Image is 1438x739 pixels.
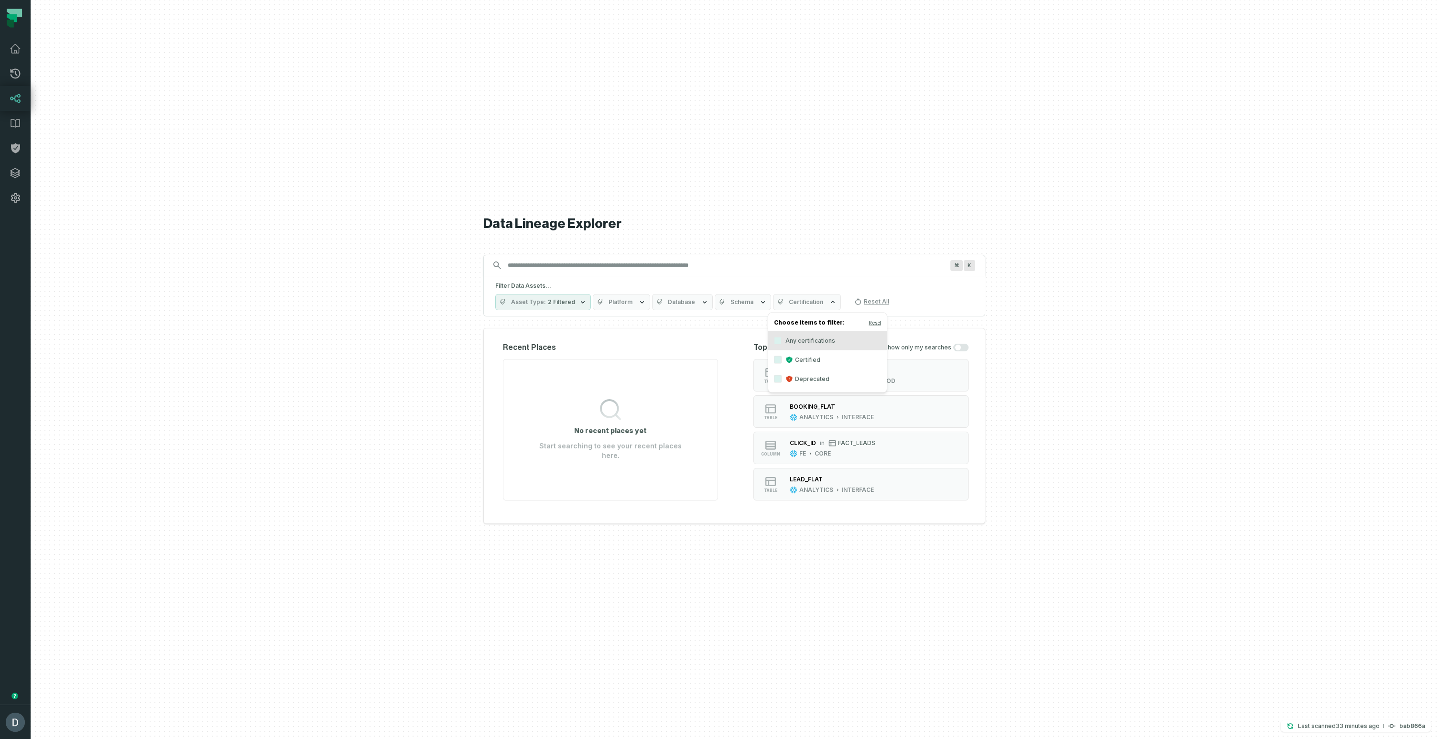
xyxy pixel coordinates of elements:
label: Deprecated [768,369,887,389]
button: Reset [869,319,881,326]
span: Press ⌘ + K to focus the search bar [964,260,975,271]
button: Certified [774,356,782,364]
button: Last scanned[DATE] 2:35:41 PMbab866a [1281,720,1431,732]
h4: bab866a [1399,723,1425,729]
h1: Data Lineage Explorer [483,216,985,232]
p: Last scanned [1298,721,1380,731]
span: Press ⌘ + K to focus the search bar [950,260,963,271]
button: Any certifications [774,337,782,345]
h4: Choose items to filter: [768,317,887,331]
relative-time: Aug 26, 2025, 2:35 PM GMT+3 [1336,722,1380,729]
img: avatar of Daniel Lahyani [6,713,25,732]
div: Tooltip anchor [11,692,19,700]
label: Certified [768,350,887,369]
label: Any certifications [768,331,887,350]
button: Deprecated [774,375,782,383]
